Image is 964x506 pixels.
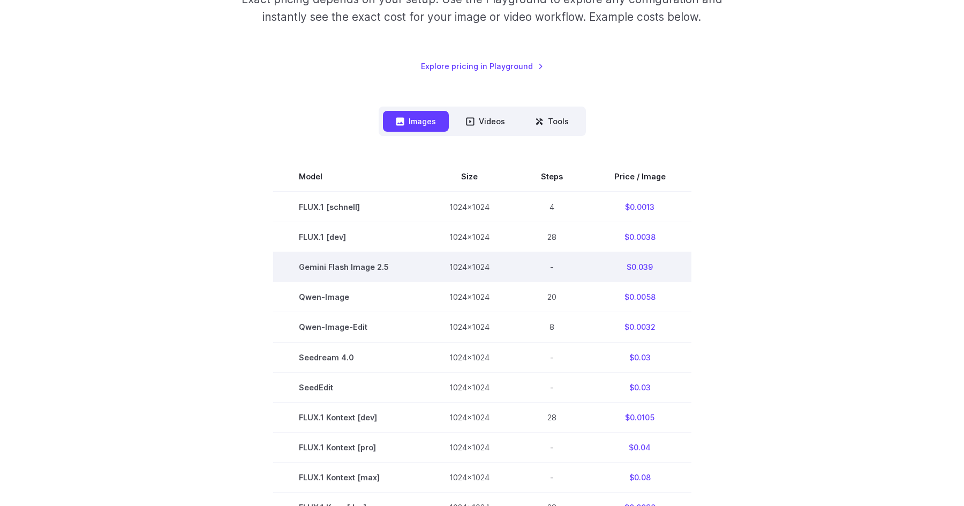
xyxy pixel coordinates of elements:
td: $0.0013 [589,192,691,222]
td: 1024x1024 [424,462,515,492]
td: - [515,252,589,282]
td: $0.0038 [589,222,691,252]
td: 1024x1024 [424,282,515,312]
td: $0.03 [589,342,691,372]
td: Qwen-Image-Edit [273,312,424,342]
td: 28 [515,222,589,252]
td: 1024x1024 [424,192,515,222]
th: Size [424,162,515,192]
th: Price / Image [589,162,691,192]
th: Model [273,162,424,192]
td: 1024x1024 [424,312,515,342]
td: 1024x1024 [424,342,515,372]
td: FLUX.1 [schnell] [273,192,424,222]
th: Steps [515,162,589,192]
td: - [515,462,589,492]
button: Images [383,111,449,132]
td: SeedEdit [273,372,424,402]
span: Gemini Flash Image 2.5 [299,261,398,273]
a: Explore pricing in Playground [421,60,544,72]
button: Videos [453,111,518,132]
td: - [515,372,589,402]
td: - [515,342,589,372]
td: Seedream 4.0 [273,342,424,372]
td: FLUX.1 Kontext [dev] [273,402,424,432]
td: $0.039 [589,252,691,282]
button: Tools [522,111,582,132]
td: $0.03 [589,372,691,402]
td: 8 [515,312,589,342]
td: Qwen-Image [273,282,424,312]
td: $0.0032 [589,312,691,342]
td: FLUX.1 [dev] [273,222,424,252]
td: 1024x1024 [424,252,515,282]
td: 1024x1024 [424,372,515,402]
td: $0.04 [589,432,691,462]
td: 1024x1024 [424,222,515,252]
td: FLUX.1 Kontext [max] [273,462,424,492]
td: $0.0058 [589,282,691,312]
td: 28 [515,402,589,432]
td: $0.08 [589,462,691,492]
td: - [515,432,589,462]
td: 20 [515,282,589,312]
td: $0.0105 [589,402,691,432]
td: 1024x1024 [424,432,515,462]
td: 1024x1024 [424,402,515,432]
td: 4 [515,192,589,222]
td: FLUX.1 Kontext [pro] [273,432,424,462]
